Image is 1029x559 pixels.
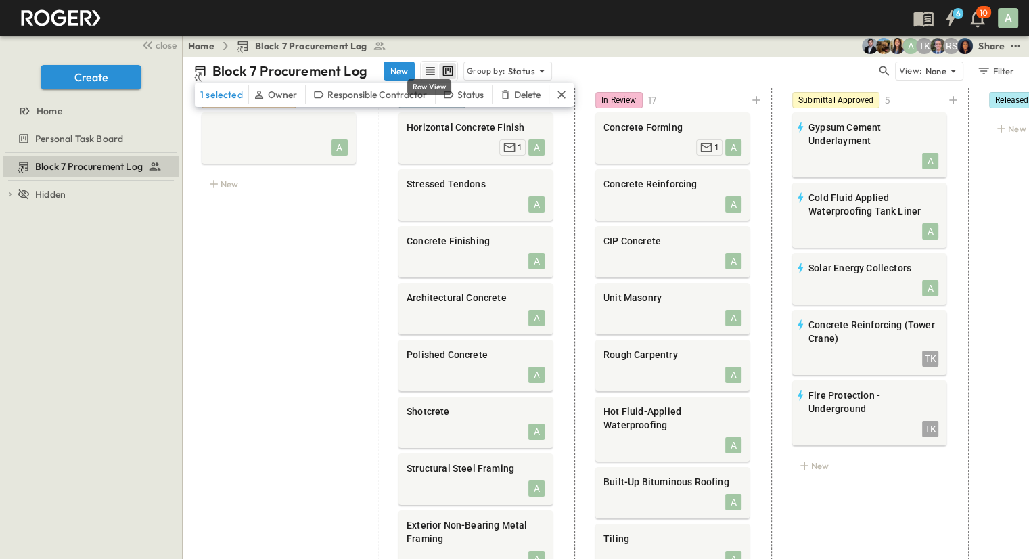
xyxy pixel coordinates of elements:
button: Owner [252,85,300,104]
div: Cold Fluid Applied Waterproofing Tank LinerA [792,183,946,248]
div: A [528,253,545,269]
div: A [725,139,741,156]
button: close [136,35,179,54]
div: Stressed TendonsA [398,169,553,221]
button: New [384,62,415,81]
button: Filter [971,62,1018,81]
div: Filter [976,64,1015,79]
div: A [725,367,741,383]
span: Architectural Concrete [407,291,545,305]
div: A [998,8,1018,28]
div: Built-Up Bituminous RoofingA [595,467,750,518]
nav: breadcrumbs [188,39,394,53]
div: A [725,253,741,269]
div: New [202,175,356,194]
span: Cold Fluid Applied Waterproofing Tank Liner [808,191,938,218]
span: Status [457,88,484,102]
p: 17 [648,92,656,108]
img: Mike Daly (mdaly@cahill-sf.com) [862,38,878,54]
div: A [331,139,348,156]
div: Structural Steel FramingA [398,453,553,505]
div: A [528,310,545,326]
span: In Review [599,95,639,106]
span: Exterior Non-Bearing Metal Framing [407,518,545,545]
a: Personal Task Board [3,129,177,148]
div: Concrete FinishingA [398,226,553,277]
span: Delete [514,88,541,102]
img: Jared Salin (jsalin@cahill-sf.com) [930,38,946,54]
div: Rough CarpentryA [595,340,750,391]
div: A [725,310,741,326]
div: A [528,367,545,383]
p: Block 7 Procurement Log [212,62,367,81]
p: None [925,64,946,78]
div: Horizontal Concrete FinishA1 [398,112,553,164]
div: A [202,112,356,164]
span: Concrete Finishing [407,234,545,248]
div: A [528,424,545,440]
span: Personal Task Board [35,132,123,146]
span: close [156,39,177,52]
div: Share [978,39,1005,53]
div: Concrete Reinforcing (Tower Crane)TK [792,310,946,375]
span: Shotcrete [407,405,545,418]
span: Block 7 Procurement Log [35,160,143,173]
button: test [1007,38,1024,54]
span: Fire Protection - Underground [808,388,938,416]
span: Concrete Forming [603,120,741,134]
div: TK [922,351,938,367]
button: Status [441,85,486,104]
div: Block 7 Procurement Logtest [3,156,179,177]
div: Hot Fluid-Applied WaterproofingA [595,397,750,462]
div: Fire Protection - UndergroundTK [792,380,946,445]
div: A [725,494,741,510]
span: Hidden [35,187,66,201]
span: 1 [518,142,522,153]
div: Anna Gomez (agomez@guzmangc.com) [902,38,919,54]
button: Create [41,65,141,89]
span: Built-Up Bituminous Roofing [603,475,741,489]
button: kanban view [439,63,456,79]
div: Unit MasonryA [595,283,750,334]
div: table view [420,61,458,81]
span: Concrete Reinforcing [603,177,741,191]
span: Hot Fluid-Applied Waterproofing [603,405,741,432]
div: A [922,223,938,240]
div: Solar Energy CollectorsA [792,253,946,305]
button: A [997,7,1020,30]
img: Olivia Khan (okhan@cahill-sf.com) [957,38,973,54]
div: Concrete FormingA1 [595,112,750,164]
span: Unit Masonry [603,291,741,305]
div: TK [922,421,938,437]
span: Stressed Tendons [407,177,545,191]
div: ShotcreteA [398,397,553,448]
span: Tiling [603,532,741,545]
a: Block 7 Procurement Log [3,157,177,176]
div: Row View [407,79,451,95]
span: CIP Concrete [603,234,741,248]
span: Submittal Approved [796,95,876,106]
div: Architectural ConcreteA [398,283,553,334]
span: Block 7 Procurement Log [255,39,367,53]
div: Gypsum Cement UnderlaymentA [792,112,946,177]
span: Home [37,104,62,118]
span: Concrete Reinforcing (Tower Crane) [808,318,938,345]
span: Solar Energy Collectors [808,261,938,275]
div: CIP ConcreteA [595,226,750,277]
div: A [922,280,938,296]
div: A [725,196,741,213]
span: Horizontal Concrete Finish [407,120,545,134]
div: Teddy Khuong (tkhuong@guzmangc.com) [916,38,932,54]
div: New [792,456,946,475]
span: Polished Concrete [407,348,545,361]
p: View: [898,64,922,79]
div: Concrete ReinforcingA [595,169,750,221]
div: Polished ConcreteA [398,340,553,391]
img: Kim Bowen (kbowen@cahill-sf.com) [889,38,905,54]
span: Gypsum Cement Underlayment [808,120,938,148]
div: Raymond Shahabi (rshahabi@guzmangc.com) [943,38,959,54]
p: Status [508,64,535,78]
a: Home [3,102,177,120]
a: Home [188,39,214,53]
a: Block 7 Procurement Log [236,39,386,53]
